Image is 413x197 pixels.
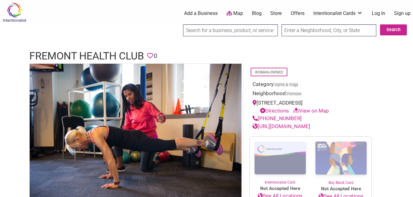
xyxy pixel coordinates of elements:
[252,10,262,17] a: Blog
[253,90,369,99] div: Neighborhood:
[270,10,282,17] a: Store
[394,10,411,17] a: Sign up
[293,108,329,114] a: View on Map
[250,137,311,180] img: Intentionalist Card
[311,137,371,180] img: Buy Black Card
[250,185,311,192] span: Not Accepted Here
[311,185,371,192] span: Not Accepted Here
[275,82,298,87] a: Gyms & Yoga
[253,123,310,129] a: [URL][DOMAIN_NAME]
[29,49,144,63] h1: Fremont Health Club
[253,115,302,121] a: [PHONE_NUMBER]
[183,24,278,36] input: Search for a business, product, or service
[253,81,369,90] div: Category:
[287,92,301,96] span: Fremont
[184,10,218,17] a: Add a Business
[250,137,311,185] a: Intentionalist Card
[260,108,289,114] a: Directions
[154,51,157,61] span: 0
[282,24,376,36] input: Enter a Neighborhood, City, or State
[255,70,283,74] a: Woman-Owned
[291,10,304,17] a: Offers
[253,99,369,115] div: [STREET_ADDRESS]
[380,24,407,35] button: Search
[311,137,371,185] a: Buy Black Card
[227,10,243,17] a: Map
[372,10,385,17] a: Log In
[313,10,363,17] a: Intentionalist Cards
